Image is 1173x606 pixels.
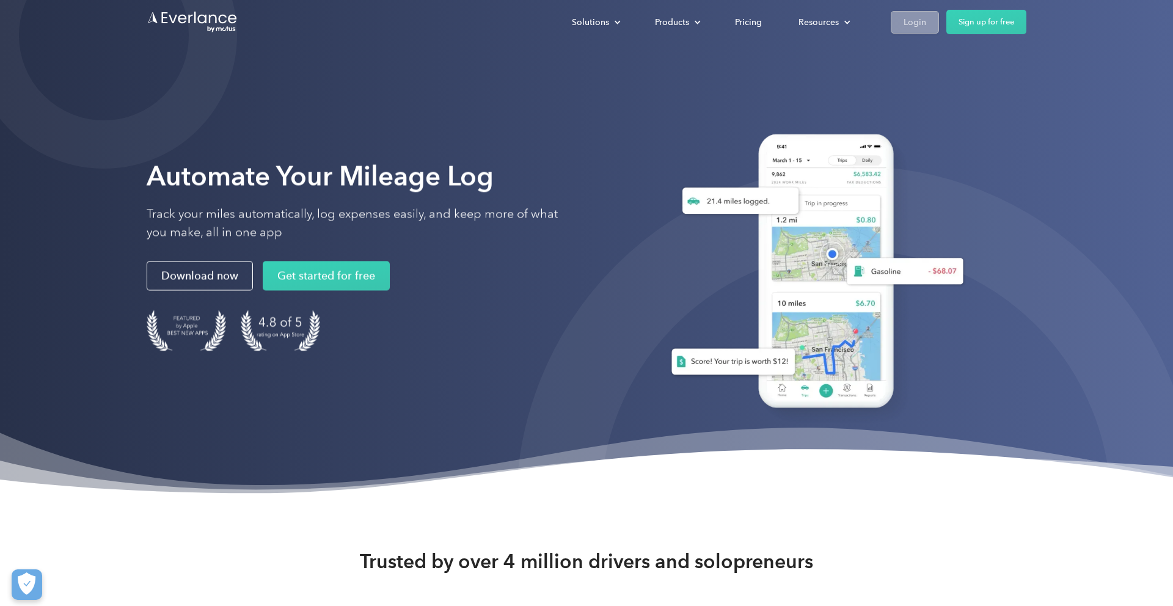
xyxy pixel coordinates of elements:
[652,122,973,426] img: Everlance, mileage tracker app, expense tracking app
[643,12,711,33] div: Products
[147,205,574,242] p: Track your miles automatically, log expenses easily, and keep more of what you make, all in one app
[147,160,494,192] strong: Automate Your Mileage Log
[263,261,390,291] a: Get started for free
[147,261,253,291] a: Download now
[891,11,939,34] a: Login
[655,15,689,30] div: Products
[560,12,630,33] div: Solutions
[904,15,926,30] div: Login
[946,10,1026,34] a: Sign up for free
[12,569,42,600] button: Cookies Settings
[786,12,860,33] div: Resources
[241,310,320,351] img: 4.9 out of 5 stars on the app store
[360,549,813,574] strong: Trusted by over 4 million drivers and solopreneurs
[723,12,774,33] a: Pricing
[147,10,238,34] a: Go to homepage
[572,15,609,30] div: Solutions
[798,15,839,30] div: Resources
[147,310,226,351] img: Badge for Featured by Apple Best New Apps
[735,15,762,30] div: Pricing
